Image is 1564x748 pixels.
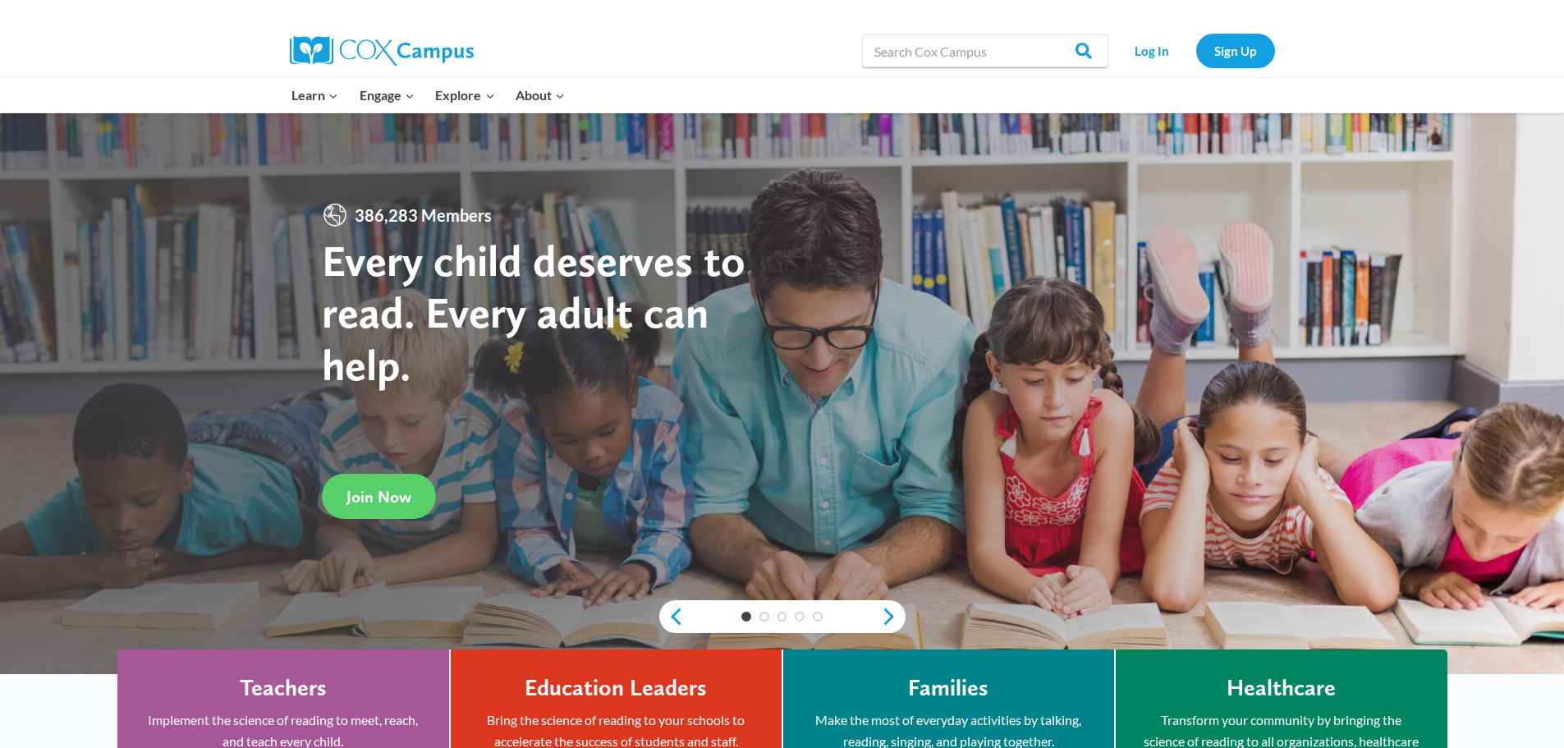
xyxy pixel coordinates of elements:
[908,674,988,702] h4: Families
[322,234,745,391] strong: Every child deserves to read. Every adult can help.
[813,612,823,622] a: 5
[777,612,787,622] a: 3
[290,36,474,66] img: Cox Campus
[659,600,906,633] div: content slider buttons
[346,487,411,507] span: Join Now
[759,612,769,622] a: 2
[322,474,436,519] a: Join Now
[435,85,494,106] span: Explore
[659,607,684,626] a: previous
[360,85,415,106] span: Engage
[1117,34,1188,67] a: Log In
[348,202,498,228] span: 386,283 Members
[881,607,906,626] a: next
[862,34,1108,67] input: Search Cox Campus
[240,674,327,702] h4: Teachers
[741,612,751,622] a: 1
[525,674,707,702] h4: Education Leaders
[795,612,805,622] a: 4
[291,85,338,106] span: Learn
[516,85,565,106] span: About
[1196,34,1275,67] a: Sign Up
[1227,674,1336,702] h4: Healthcare
[282,78,576,112] nav: Primary Navigation
[1117,34,1275,67] nav: Secondary Navigation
